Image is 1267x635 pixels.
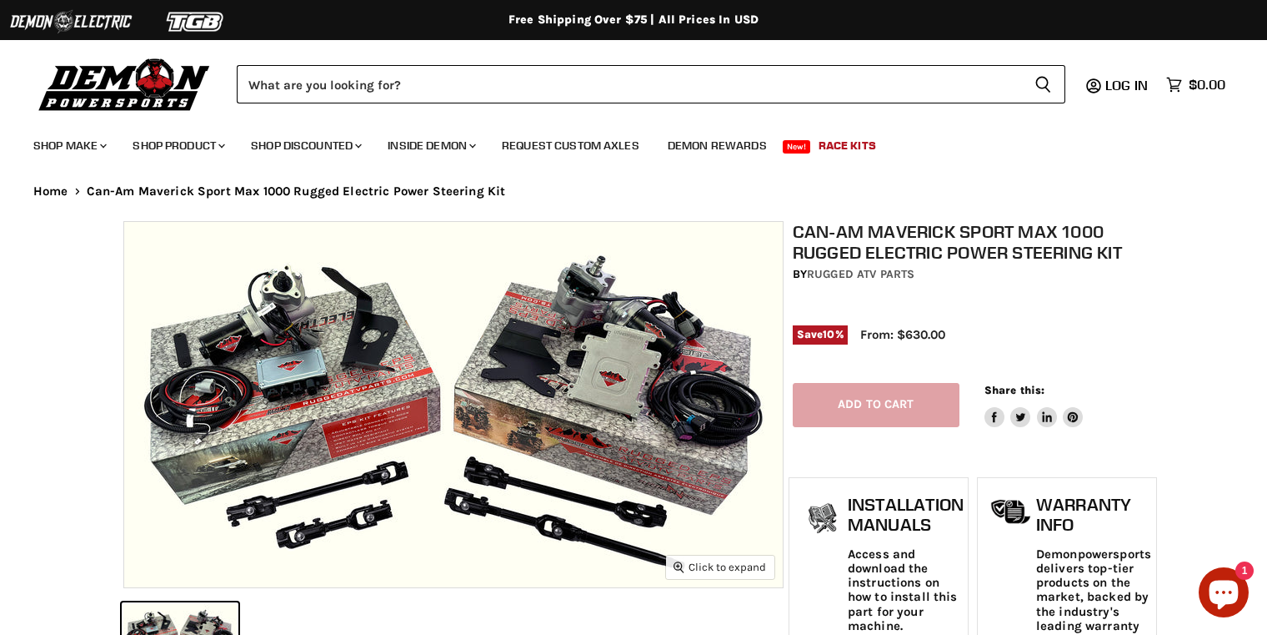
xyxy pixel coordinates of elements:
a: Race Kits [806,129,889,163]
span: New! [783,140,811,154]
span: Save % [793,325,848,344]
a: Demon Rewards [655,129,779,163]
span: Can-Am Maverick Sport Max 1000 Rugged Electric Power Steering Kit [87,184,506,199]
a: Shop Discounted [238,129,372,163]
button: Click to expand [666,556,774,578]
span: 10 [823,328,834,340]
h1: Installation Manuals [848,495,964,534]
a: Home [33,184,68,199]
button: Search [1021,65,1065,103]
form: Product [237,65,1065,103]
h1: Can-Am Maverick Sport Max 1000 Rugged Electric Power Steering Kit [793,221,1153,263]
div: by [793,265,1153,284]
a: Shop Make [21,129,117,163]
img: Demon Powersports [33,54,216,113]
img: Demon Electric Logo 2 [8,6,133,38]
a: Shop Product [120,129,235,163]
span: Click to expand [674,561,766,573]
img: TGB Logo 2 [133,6,258,38]
a: Log in [1098,78,1158,93]
img: warranty-icon.png [990,499,1032,525]
span: Log in [1105,77,1148,93]
a: Request Custom Axles [489,129,652,163]
a: Rugged ATV Parts [807,267,914,281]
a: $0.00 [1158,73,1234,97]
aside: Share this: [984,383,1084,427]
p: Access and download the instructions on how to install this part for your machine. [848,547,964,634]
a: Inside Demon [375,129,486,163]
inbox-online-store-chat: Shopify online store chat [1194,567,1254,622]
span: From: $630.00 [860,327,945,342]
h1: Warranty Info [1036,495,1151,534]
input: Search [237,65,1021,103]
span: $0.00 [1189,77,1225,93]
ul: Main menu [21,122,1221,163]
img: IMAGE [124,222,783,587]
span: Share this: [984,384,1044,396]
img: install_manual-icon.png [802,499,844,541]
